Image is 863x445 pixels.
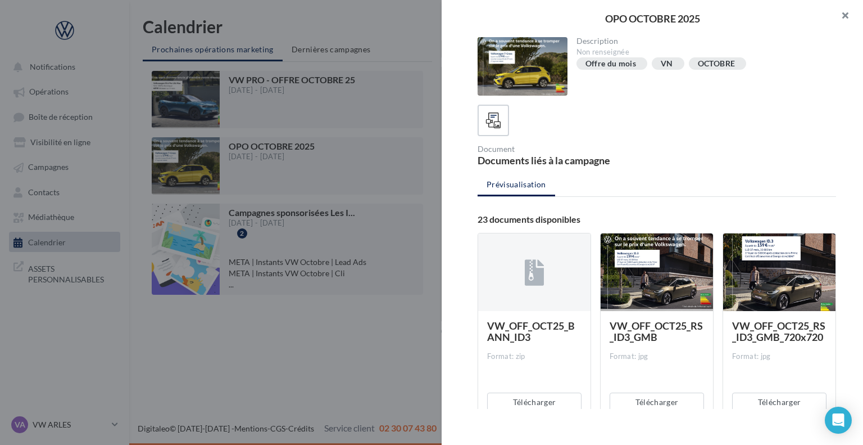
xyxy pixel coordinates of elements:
div: Format: jpg [732,352,826,362]
div: Description [576,37,828,45]
span: VW_OFF_OCT25_RS_ID3_GMB [610,320,703,343]
button: Télécharger [732,393,826,412]
div: Document [478,145,652,153]
div: Offre du mois [585,60,637,68]
div: Open Intercom Messenger [825,407,852,434]
span: VW_OFF_OCT25_RS_ID3_GMB_720x720 [732,320,825,343]
button: Télécharger [610,393,704,412]
div: OPO OCTOBRE 2025 [460,14,845,24]
div: OCTOBRE [698,60,735,68]
div: Format: zip [487,352,582,362]
div: Documents liés à la campagne [478,155,652,165]
div: Non renseignée [576,47,828,57]
div: Format: jpg [610,352,704,362]
span: VW_OFF_OCT25_BANN_ID3 [487,320,575,343]
div: VN [661,60,673,68]
div: 23 documents disponibles [478,215,836,224]
button: Télécharger [487,393,582,412]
